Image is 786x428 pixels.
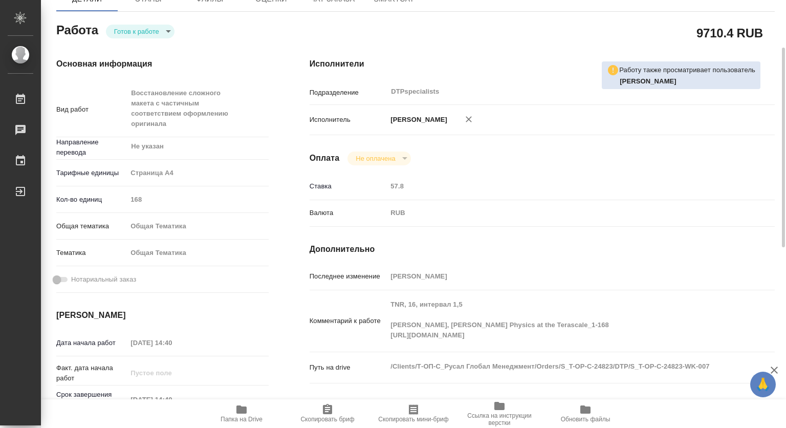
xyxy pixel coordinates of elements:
p: Валюта [310,208,387,218]
p: Кол-во единиц [56,195,127,205]
div: Общая Тематика [127,218,268,235]
p: Крамник Артём [620,76,755,87]
button: Папка на Drive [199,399,285,428]
p: Исполнитель [310,115,387,125]
h4: Оплата [310,152,340,164]
button: Обновить файлы [542,399,628,428]
div: Страница А4 [127,164,268,182]
input: Пустое поле [387,179,736,194]
h4: [PERSON_NAME] [56,309,269,322]
button: 🙏 [750,372,776,397]
p: Дата начала работ [56,338,127,348]
div: Общая Тематика [127,244,268,262]
div: RUB [387,204,736,222]
p: Общая тематика [56,221,127,231]
textarea: /Clients/Т-ОП-С_Русал Глобал Менеджмент/Orders/S_T-OP-C-24823/DTP/S_T-OP-C-24823-WK-007 [387,358,736,375]
div: Готов к работе [106,25,174,38]
p: Вид работ [56,104,127,115]
b: [PERSON_NAME] [620,77,676,85]
h4: Основная информация [56,58,269,70]
textarea: TNR, 16, интервал 1,5 [PERSON_NAME], [PERSON_NAME] Physics at the Terascale_1-168 [URL][DOMAIN_NAME] [387,296,736,344]
p: Путь на drive [310,362,387,373]
p: Срок завершения работ [56,390,127,410]
span: Нотариальный заказ [71,274,136,285]
button: Скопировать мини-бриф [370,399,456,428]
p: Тематика [56,248,127,258]
span: Папка на Drive [221,416,263,423]
span: Ссылка на инструкции верстки [463,412,536,426]
p: Ставка [310,181,387,191]
span: 🙏 [754,374,772,395]
h2: 9710.4 RUB [696,24,763,41]
button: Удалить исполнителя [457,108,480,131]
button: Скопировать бриф [285,399,370,428]
input: Пустое поле [127,366,216,380]
button: Ссылка на инструкции верстки [456,399,542,428]
p: [PERSON_NAME] [387,115,447,125]
h2: Работа [56,20,98,38]
p: Комментарий к работе [310,316,387,326]
h4: Дополнительно [310,243,775,255]
input: Пустое поле [387,269,736,284]
p: Работу также просматривает пользователь [619,65,755,75]
p: Факт. дата начала работ [56,363,127,383]
input: Пустое поле [127,392,216,407]
span: Обновить файлы [561,416,610,423]
button: Готов к работе [111,27,162,36]
p: Последнее изменение [310,271,387,282]
span: Скопировать мини-бриф [378,416,448,423]
span: Скопировать бриф [300,416,354,423]
input: Пустое поле [127,192,268,207]
button: Не оплачена [353,154,398,163]
input: Пустое поле [127,335,216,350]
p: Тарифные единицы [56,168,127,178]
p: Направление перевода [56,137,127,158]
p: Подразделение [310,88,387,98]
div: Готов к работе [347,152,410,165]
h4: Исполнители [310,58,775,70]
